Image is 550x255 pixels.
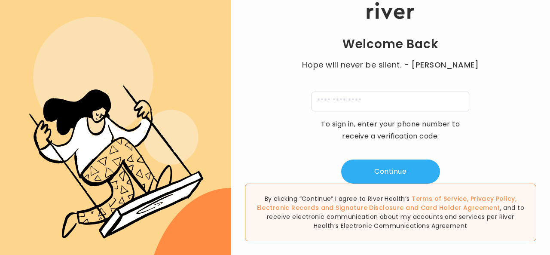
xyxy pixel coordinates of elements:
span: - [PERSON_NAME] [404,59,479,71]
p: Hope will never be silent. [294,59,487,71]
button: Continue [341,160,440,184]
span: , , and [257,194,516,212]
a: Electronic Records and Signature Disclosure [257,203,404,212]
h1: Welcome Back [342,37,439,52]
a: Terms of Service [412,194,467,203]
p: To sign in, enter your phone number to receive a verification code. [315,118,466,142]
div: By clicking “Continue” I agree to River Health’s [245,184,536,241]
span: , and to receive electronic communication about my accounts and services per River Health’s Elect... [267,203,524,230]
a: Privacy Policy [471,194,515,203]
a: Card Holder Agreement [421,203,500,212]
